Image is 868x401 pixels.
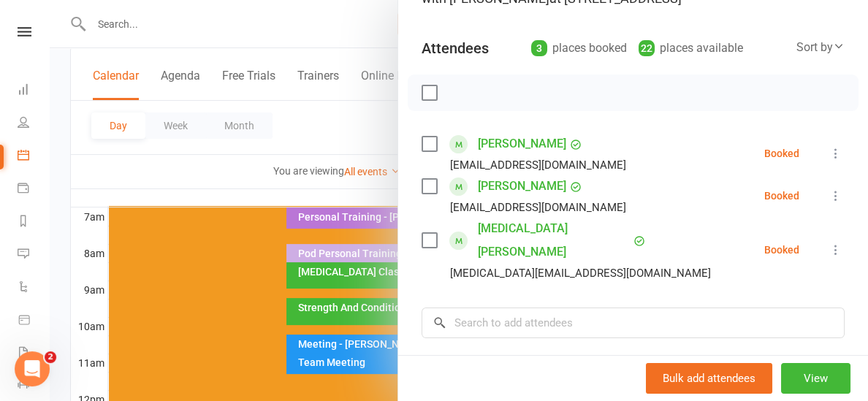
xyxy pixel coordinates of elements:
[45,351,56,363] span: 2
[450,264,711,283] div: [MEDICAL_DATA][EMAIL_ADDRESS][DOMAIN_NAME]
[450,156,626,175] div: [EMAIL_ADDRESS][DOMAIN_NAME]
[781,363,850,394] button: View
[478,132,566,156] a: [PERSON_NAME]
[639,38,743,58] div: places available
[639,40,655,56] div: 22
[422,38,489,58] div: Attendees
[478,217,630,264] a: [MEDICAL_DATA][PERSON_NAME]
[764,245,799,255] div: Booked
[18,173,50,206] a: Payments
[422,308,845,338] input: Search to add attendees
[18,75,50,107] a: Dashboard
[764,191,799,201] div: Booked
[18,107,50,140] a: People
[796,38,845,57] div: Sort by
[18,305,50,337] a: Product Sales
[531,40,547,56] div: 3
[18,206,50,239] a: Reports
[478,175,566,198] a: [PERSON_NAME]
[18,140,50,173] a: Calendar
[15,351,50,386] iframe: Intercom live chat
[450,198,626,217] div: [EMAIL_ADDRESS][DOMAIN_NAME]
[764,148,799,159] div: Booked
[531,38,627,58] div: places booked
[646,363,772,394] button: Bulk add attendees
